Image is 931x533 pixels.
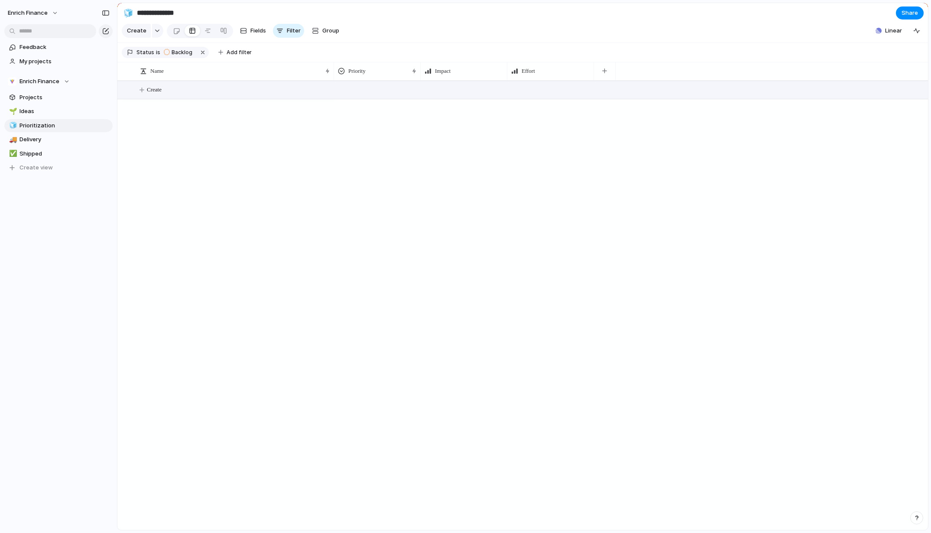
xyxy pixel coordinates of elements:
button: Filter [273,24,304,38]
button: 🧊 [121,6,135,20]
a: Feedback [4,41,113,54]
button: is [154,48,162,57]
span: Projects [19,93,110,102]
div: 🌱 [9,107,15,117]
span: is [156,49,160,56]
a: 🧊Prioritization [4,119,113,132]
button: Linear [872,24,905,37]
button: Add filter [213,46,257,58]
button: Create view [4,161,113,174]
span: Name [150,67,164,75]
span: Create [147,85,162,94]
span: Enrich Finance [19,77,59,86]
div: 🧊 [123,7,133,19]
button: Fields [237,24,269,38]
button: Group [308,24,344,38]
button: Enrich Finance [4,75,113,88]
a: My projects [4,55,113,68]
a: Projects [4,91,113,104]
button: Create [122,24,151,38]
button: 🚚 [8,135,16,144]
span: Add filter [227,49,252,56]
span: Priority [348,67,366,75]
span: Prioritization [19,121,110,130]
span: Create view [19,163,53,172]
span: Delivery [19,135,110,144]
button: Enrich Finance [4,6,63,20]
div: ✅ [9,149,15,159]
a: ✅Shipped [4,147,113,160]
a: 🌱Ideas [4,105,113,118]
span: Fields [250,26,266,35]
span: Linear [885,26,902,35]
span: Impact [435,67,451,75]
span: Create [127,26,146,35]
span: Feedback [19,43,110,52]
div: 🚚 [9,135,15,145]
span: Effort [522,67,535,75]
button: 🌱 [8,107,16,116]
span: Enrich Finance [8,9,48,17]
button: 🧊 [8,121,16,130]
span: Group [322,26,339,35]
span: Backlog [172,49,192,56]
span: Status [136,49,154,56]
span: Filter [287,26,301,35]
span: My projects [19,57,110,66]
button: Backlog [161,48,198,57]
div: 🧊 [9,120,15,130]
span: Share [902,9,918,17]
a: 🚚Delivery [4,133,113,146]
span: Ideas [19,107,110,116]
span: Shipped [19,149,110,158]
button: Share [896,6,924,19]
button: ✅ [8,149,16,158]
